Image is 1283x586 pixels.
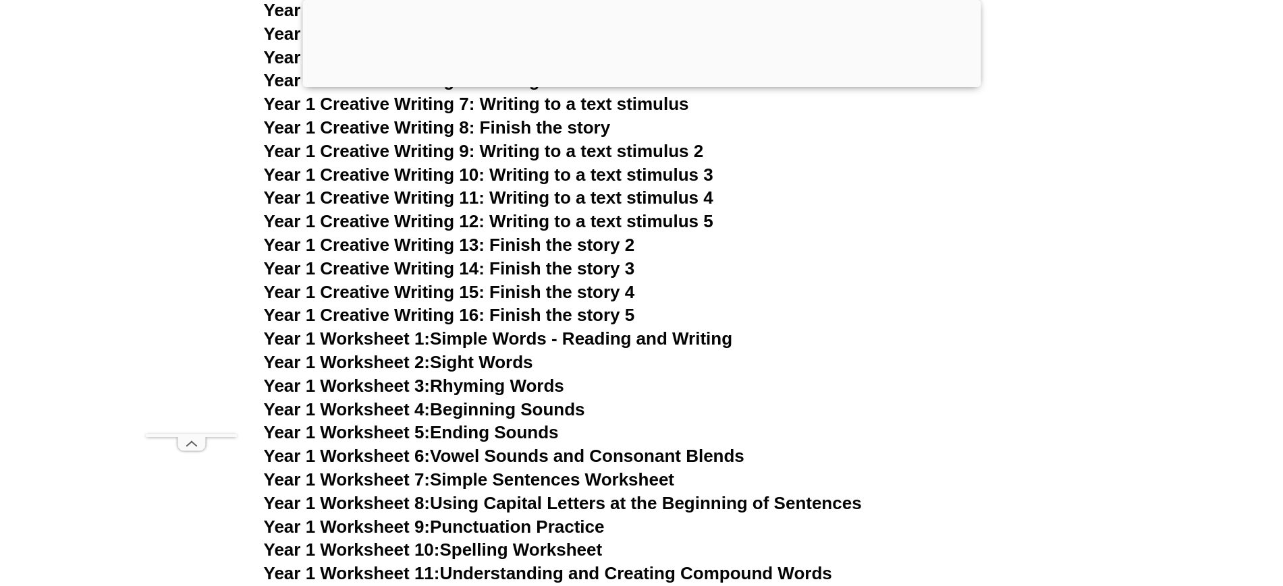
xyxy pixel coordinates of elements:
a: Year 1 Creative Writing 13: Finish the story 2 [264,235,635,255]
span: Year 1 Worksheet 4: [264,399,431,419]
a: Year 1 Creative Writing 16: Finish the story 5 [264,305,635,325]
span: Year 1 Worksheet 2: [264,352,431,372]
a: Year 1 Creative Writing 6: Writing to a stimulus 5 [264,70,667,90]
span: Year 1 Worksheet 11: [264,563,440,583]
span: Year 1 Worksheet 10: [264,539,440,560]
span: Year 1 Worksheet 9: [264,517,431,537]
a: Year 1 Worksheet 5:Ending Sounds [264,422,559,442]
a: Year 1 Creative Writing 4: Writing to a stimulus 3 [264,24,667,44]
a: Year 1 Worksheet 10:Spelling Worksheet [264,539,603,560]
a: Year 1 Worksheet 4:Beginning Sounds [264,399,585,419]
a: Year 1 Worksheet 8:Using Capital Letters at the Beginning of Sentences [264,493,862,513]
iframe: Advertisement [146,29,237,434]
span: Year 1 Worksheet 8: [264,493,431,513]
span: Year 1 Worksheet 3: [264,376,431,396]
a: Year 1 Creative Writing 15: Finish the story 4 [264,282,635,302]
a: Year 1 Creative Writing 11: Writing to a text stimulus 4 [264,187,713,208]
a: Year 1 Creative Writing 12: Writing to a text stimulus 5 [264,211,713,231]
a: Year 1 Creative Writing 8: Finish the story [264,117,611,138]
a: Year 1 Creative Writing 5: Writing to a stimulus 4 [264,47,667,67]
a: Year 1 Creative Writing 10: Writing to a text stimulus 3 [264,165,713,185]
a: Year 1 Creative Writing 7: Writing to a text stimulus [264,94,689,114]
a: Year 1 Worksheet 6:Vowel Sounds and Consonant Blends [264,446,744,466]
a: Year 1 Worksheet 7:Simple Sentences Worksheet [264,469,675,490]
span: Year 1 Worksheet 5: [264,422,431,442]
span: Year 1 Worksheet 1: [264,328,431,349]
a: Year 1 Worksheet 1:Simple Words - Reading and Writing [264,328,733,349]
a: Year 1 Creative Writing 9: Writing to a text stimulus 2 [264,141,704,161]
a: Year 1 Worksheet 2:Sight Words [264,352,533,372]
a: Year 1 Creative Writing 14: Finish the story 3 [264,258,635,279]
a: Year 1 Worksheet 3:Rhyming Words [264,376,564,396]
iframe: Chat Widget [1058,434,1283,586]
a: Year 1 Worksheet 9:Punctuation Practice [264,517,605,537]
span: Year 1 Worksheet 6: [264,446,431,466]
a: Year 1 Worksheet 11:Understanding and Creating Compound Words [264,563,832,583]
span: Year 1 Worksheet 7: [264,469,431,490]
